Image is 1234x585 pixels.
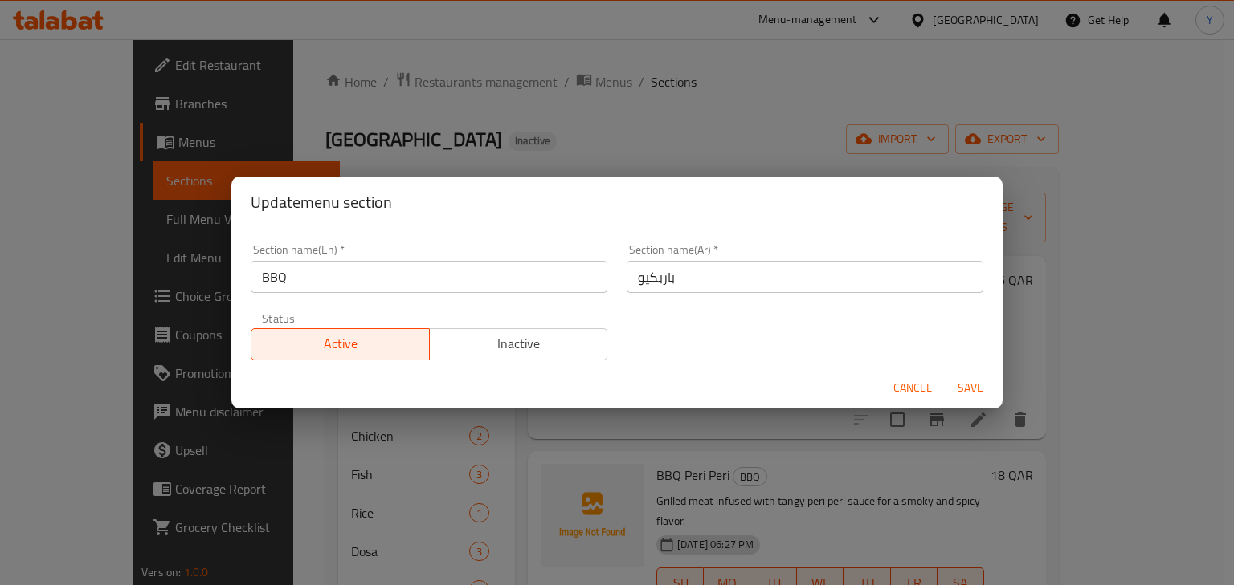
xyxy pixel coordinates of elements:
button: Active [251,328,430,360]
input: Please enter section name(ar) [627,261,983,293]
span: Cancel [893,378,932,398]
span: Active [258,332,423,355]
input: Please enter section name(en) [251,261,607,293]
h2: Update menu section [251,189,983,215]
span: Save [951,378,990,398]
button: Cancel [887,373,938,403]
button: Inactive [429,328,608,360]
button: Save [945,373,996,403]
span: Inactive [436,332,602,355]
